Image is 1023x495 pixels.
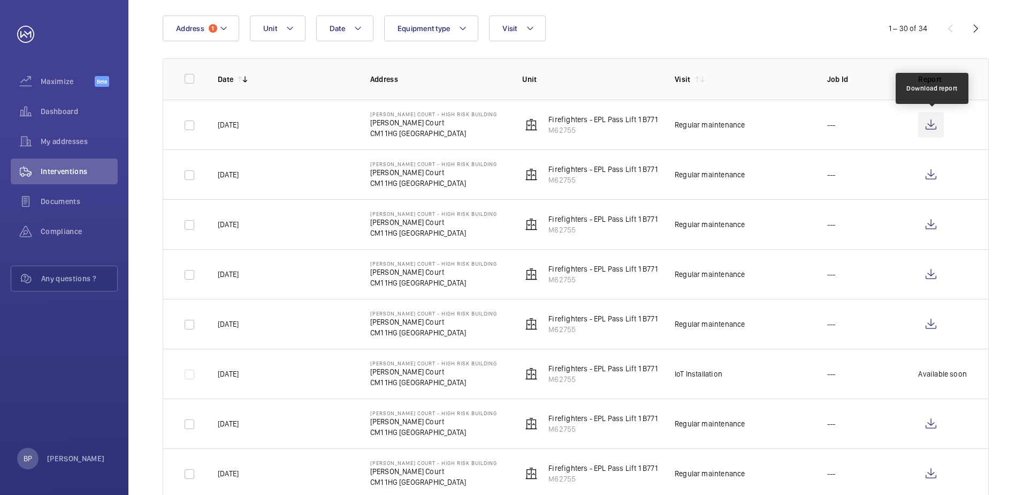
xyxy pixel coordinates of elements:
[548,413,670,424] p: Firefighters - EPL Pass Lift 1 B771330
[316,16,373,41] button: Date
[41,166,118,177] span: Interventions
[370,416,497,427] p: [PERSON_NAME] Court
[370,117,497,128] p: [PERSON_NAME] Court
[525,417,538,430] img: elevator.svg
[370,277,497,288] p: CM1 1HG [GEOGRAPHIC_DATA]
[370,310,497,317] p: [PERSON_NAME] Court - High Risk Building
[675,219,745,230] div: Regular maintenance
[525,268,538,281] img: elevator.svg
[548,224,670,235] p: M62755
[218,119,239,130] p: [DATE]
[827,468,836,479] p: ---
[330,24,345,33] span: Date
[489,16,545,41] button: Visit
[827,169,836,180] p: ---
[525,467,538,480] img: elevator.svg
[370,111,497,117] p: [PERSON_NAME] Court - High Risk Building
[675,119,745,130] div: Regular maintenance
[218,169,239,180] p: [DATE]
[675,468,745,479] div: Regular maintenance
[218,468,239,479] p: [DATE]
[827,219,836,230] p: ---
[370,128,497,139] p: CM1 1HG [GEOGRAPHIC_DATA]
[675,269,745,280] div: Regular maintenance
[218,74,233,85] p: Date
[827,269,836,280] p: ---
[548,175,670,185] p: M62755
[525,218,538,231] img: elevator.svg
[548,363,670,374] p: Firefighters - EPL Pass Lift 1 B771330
[548,474,670,484] p: M62755
[370,366,497,377] p: [PERSON_NAME] Court
[370,377,497,388] p: CM1 1HG [GEOGRAPHIC_DATA]
[525,318,538,331] img: elevator.svg
[370,460,497,466] p: [PERSON_NAME] Court - High Risk Building
[95,76,109,87] span: Beta
[41,76,95,87] span: Maximize
[548,114,670,125] p: Firefighters - EPL Pass Lift 1 B771330
[218,418,239,429] p: [DATE]
[675,169,745,180] div: Regular maintenance
[522,74,658,85] p: Unit
[548,324,670,335] p: M62755
[41,136,118,147] span: My addresses
[548,463,670,474] p: Firefighters - EPL Pass Lift 1 B771330
[675,319,745,329] div: Regular maintenance
[384,16,479,41] button: Equipment type
[41,226,118,237] span: Compliance
[675,369,722,379] div: IoT Installation
[548,274,670,285] p: M62755
[525,118,538,131] img: elevator.svg
[827,74,902,85] p: Job Id
[370,211,497,217] p: [PERSON_NAME] Court - High Risk Building
[398,24,451,33] span: Equipment type
[548,374,670,385] p: M62755
[827,319,836,329] p: ---
[370,427,497,438] p: CM1 1HG [GEOGRAPHIC_DATA]
[163,16,239,41] button: Address1
[370,410,497,416] p: [PERSON_NAME] Court - High Risk Building
[370,317,497,327] p: [PERSON_NAME] Court
[218,369,239,379] p: [DATE]
[218,219,239,230] p: [DATE]
[370,327,497,338] p: CM1 1HG [GEOGRAPHIC_DATA]
[370,260,497,267] p: [PERSON_NAME] Court - High Risk Building
[548,424,670,434] p: M62755
[370,167,497,178] p: [PERSON_NAME] Court
[827,369,836,379] p: ---
[370,178,497,189] p: CM1 1HG [GEOGRAPHIC_DATA]
[827,418,836,429] p: ---
[47,453,105,464] p: [PERSON_NAME]
[548,164,670,175] p: Firefighters - EPL Pass Lift 1 B771330
[675,74,691,85] p: Visit
[370,74,506,85] p: Address
[525,367,538,380] img: elevator.svg
[548,264,670,274] p: Firefighters - EPL Pass Lift 1 B771330
[370,228,497,238] p: CM1 1HG [GEOGRAPHIC_DATA]
[525,168,538,181] img: elevator.svg
[218,319,239,329] p: [DATE]
[548,313,670,324] p: Firefighters - EPL Pass Lift 1 B771330
[918,369,967,379] p: Available soon
[41,273,117,284] span: Any questions ?
[827,119,836,130] p: ---
[548,214,670,224] p: Firefighters - EPL Pass Lift 1 B771330
[906,84,958,93] div: Download report
[889,23,927,34] div: 1 – 30 of 34
[176,24,204,33] span: Address
[370,161,497,167] p: [PERSON_NAME] Court - High Risk Building
[502,24,517,33] span: Visit
[263,24,277,33] span: Unit
[218,269,239,280] p: [DATE]
[24,453,32,464] p: BP
[250,16,306,41] button: Unit
[370,217,497,228] p: [PERSON_NAME] Court
[370,360,497,366] p: [PERSON_NAME] Court - High Risk Building
[675,418,745,429] div: Regular maintenance
[370,267,497,277] p: [PERSON_NAME] Court
[370,466,497,477] p: [PERSON_NAME] Court
[41,106,118,117] span: Dashboard
[41,196,118,207] span: Documents
[370,477,497,487] p: CM1 1HG [GEOGRAPHIC_DATA]
[548,125,670,136] p: M62755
